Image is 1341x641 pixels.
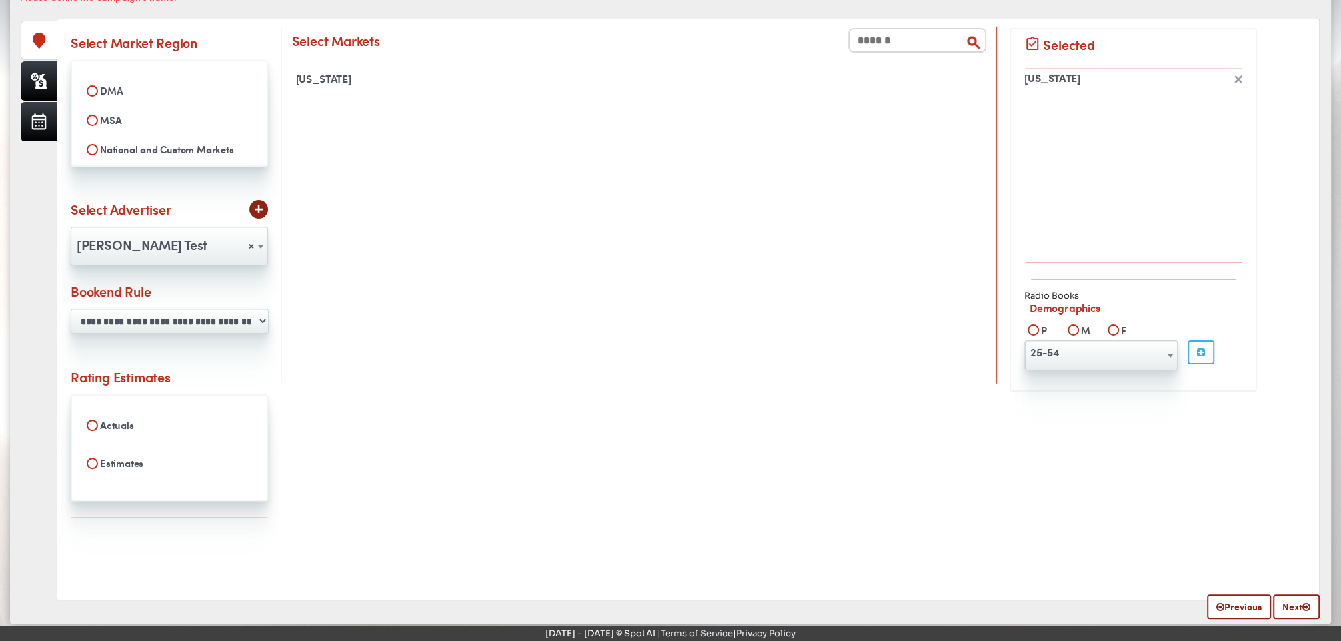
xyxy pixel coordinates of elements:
[1078,323,1090,340] label: M
[80,138,259,161] label: National and Custom Markets
[1118,323,1126,340] label: F
[71,199,171,219] div: Select Advertiser
[1234,75,1242,83] img: frame-70-3.svg
[291,69,521,88] div: [US_STATE]
[1024,340,1178,370] span: 25-54
[80,79,259,102] label: DMA
[966,35,982,51] img: search.png
[248,234,255,255] span: Remove all items
[1024,300,1232,318] label: Demographics
[1030,279,1238,280] img: line-8.svg
[291,31,379,50] div: Select Markets
[1207,594,1271,619] a: Previous
[1273,594,1320,619] a: Next
[71,350,268,350] img: line-8.svg
[71,367,171,386] div: Rating Estimates
[1024,36,1040,52] img: assignment-turned-in.png
[255,205,263,213] img: add-1.svg
[1025,342,1177,363] span: 25-54
[1024,73,1229,85] div: [US_STATE]
[1024,68,1242,69] img: line-8.svg
[80,414,259,436] label: Actuals
[71,33,197,52] div: Select Market Region
[1038,323,1047,340] label: P
[1043,35,1094,54] div: Selected
[71,234,267,255] span: Cindy Seller Test
[80,452,259,474] label: Estimates
[80,109,259,131] label: MSA
[71,227,268,265] span: Cindy Seller Test
[736,628,796,639] a: Privacy Policy
[71,281,151,301] div: Bookend Rule
[1024,262,1242,263] img: line-8.svg
[661,628,733,639] a: Terms of Service
[1024,290,1079,301] strong: Radio Books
